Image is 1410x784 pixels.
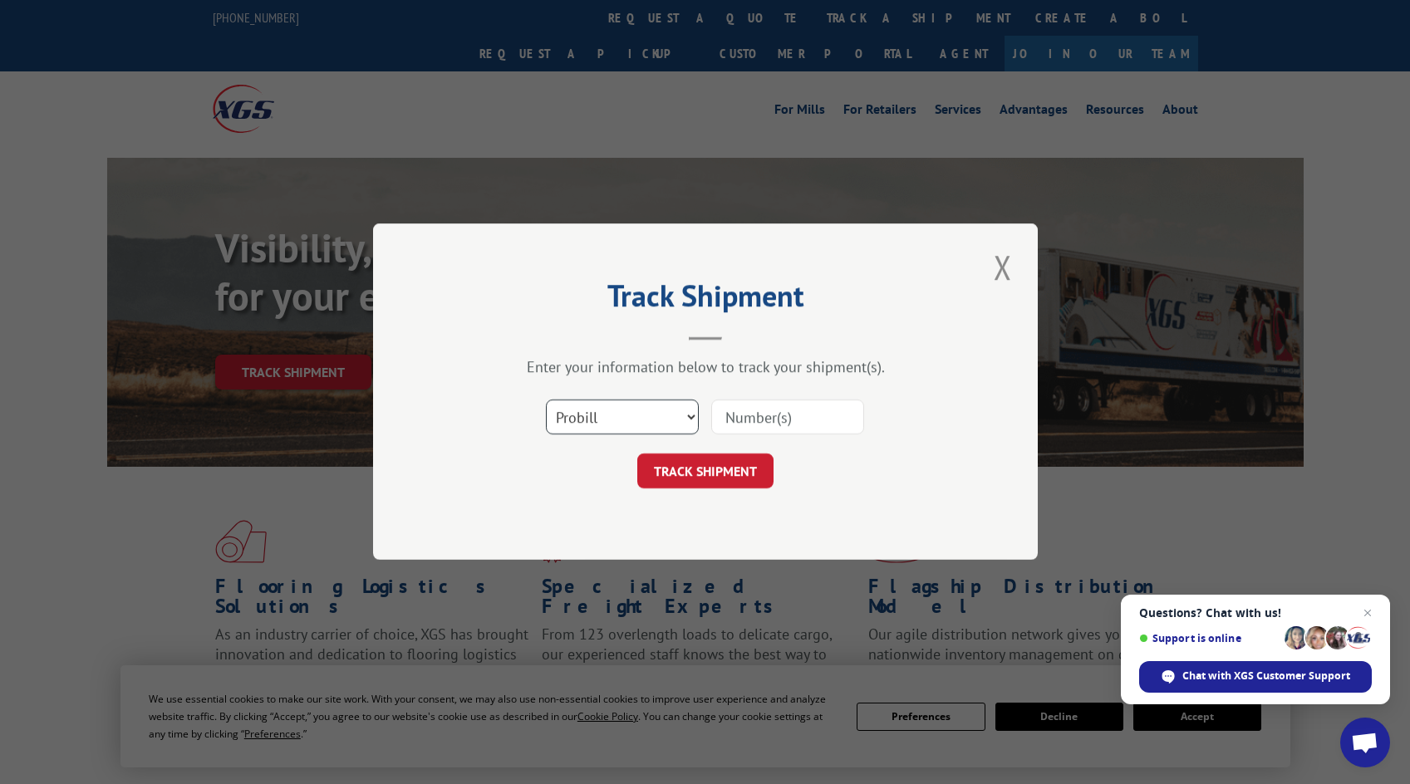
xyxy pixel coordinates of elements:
h2: Track Shipment [456,284,955,316]
span: Chat with XGS Customer Support [1182,669,1350,684]
span: Chat with XGS Customer Support [1139,661,1372,693]
button: TRACK SHIPMENT [637,454,774,489]
a: Open chat [1340,718,1390,767]
span: Support is online [1139,632,1279,644]
span: Questions? Chat with us! [1139,606,1372,620]
button: Close modal [989,244,1017,290]
div: Enter your information below to track your shipment(s). [456,358,955,377]
input: Number(s) [711,400,864,435]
